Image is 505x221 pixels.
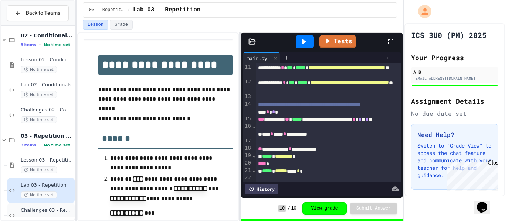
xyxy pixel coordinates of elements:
[110,20,133,30] button: Grade
[21,191,57,198] span: No time set
[243,137,252,145] div: 17
[21,66,57,73] span: No time set
[252,123,256,129] span: Fold line
[21,166,57,173] span: No time set
[3,3,51,47] div: Chat with us now!Close
[411,109,498,118] div: No due date set
[243,182,252,189] div: 23
[243,167,252,174] div: 21
[350,203,397,214] button: Submit Answer
[243,159,252,167] div: 20
[21,207,73,214] span: Challenges 03 - Repetition
[319,35,356,48] a: Tests
[291,206,296,211] span: 10
[288,206,290,211] span: /
[21,32,73,39] span: 02 - Conditional Statements (if)
[252,167,256,173] span: Fold line
[444,159,498,191] iframe: chat widget
[21,91,57,98] span: No time set
[21,132,73,139] span: 03 - Repetition (while and for)
[7,5,69,21] button: Back to Teams
[417,142,492,179] p: Switch to "Grade View" to access the chat feature and communicate with your teacher for help and ...
[89,7,125,13] span: 03 - Repetition (while and for)
[243,52,280,63] div: main.py
[356,206,391,211] span: Submit Answer
[21,107,73,113] span: Challenges 02 - Conditionals
[133,6,200,14] span: Lab 03 - Repetition
[21,182,73,189] span: Lab 03 - Repetition
[243,63,252,78] div: 11
[243,145,252,152] div: 18
[243,115,252,122] div: 15
[474,191,498,214] iframe: chat widget
[21,143,36,148] span: 3 items
[243,152,252,159] div: 19
[21,116,57,123] span: No time set
[243,93,252,100] div: 13
[302,202,347,215] button: View grade
[39,42,41,48] span: •
[243,54,271,62] div: main.py
[83,20,108,30] button: Lesson
[21,42,36,47] span: 3 items
[243,100,252,115] div: 14
[44,143,70,148] span: No time set
[411,96,498,106] h2: Assignment Details
[21,157,73,163] span: Lesson 03 - Repetition
[21,57,73,63] span: Lesson 02 - Conditional Statements (if)
[44,42,70,47] span: No time set
[243,78,252,93] div: 12
[39,142,41,148] span: •
[411,30,487,40] h1: ICS 3U0 (PM) 2025
[417,130,492,139] h3: Need Help?
[243,174,252,182] div: 22
[411,52,498,63] h2: Your Progress
[413,76,496,81] div: [EMAIL_ADDRESS][DOMAIN_NAME]
[252,152,256,158] span: Fold line
[26,9,60,17] span: Back to Teams
[21,82,73,88] span: Lab 02 - Conditionals
[243,122,252,137] div: 16
[128,7,130,13] span: /
[410,3,433,20] div: My Account
[413,69,496,75] div: A B
[245,184,278,194] div: History
[278,205,286,212] span: 10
